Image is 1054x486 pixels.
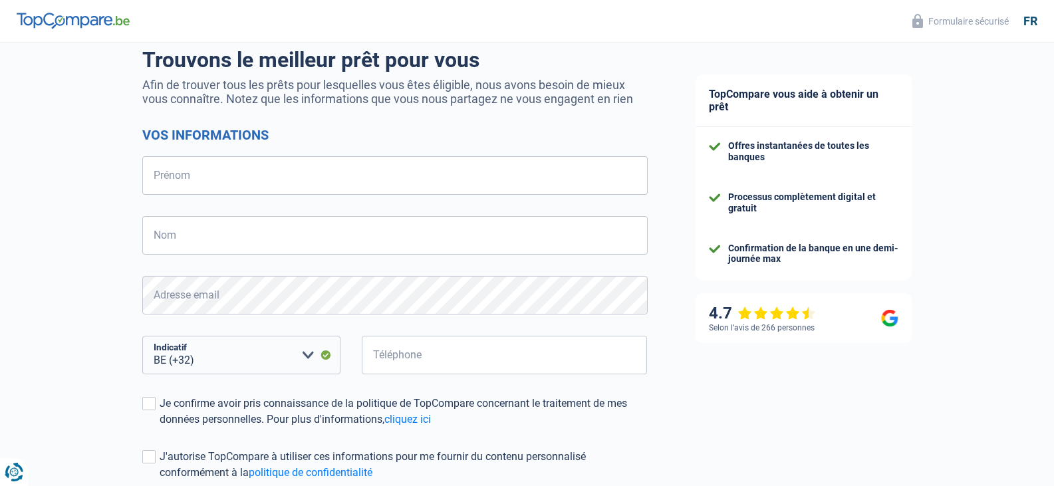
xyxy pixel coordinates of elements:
[904,10,1017,32] button: Formulaire sécurisé
[728,243,898,265] div: Confirmation de la banque en une demi-journée max
[709,304,816,323] div: 4.7
[1023,14,1037,29] div: fr
[142,78,648,106] p: Afin de trouver tous les prêts pour lesquelles vous êtes éligible, nous avons besoin de mieux vou...
[142,47,648,72] h1: Trouvons le meilleur prêt pour vous
[696,74,912,127] div: TopCompare vous aide à obtenir un prêt
[160,396,648,427] div: Je confirme avoir pris connaissance de la politique de TopCompare concernant le traitement de mes...
[709,323,815,332] div: Selon l’avis de 266 personnes
[384,413,431,425] a: cliquez ici
[17,13,130,29] img: TopCompare Logo
[142,127,648,143] h2: Vos informations
[728,140,898,163] div: Offres instantanées de toutes les banques
[249,466,372,479] a: politique de confidentialité
[362,336,648,374] input: 401020304
[160,449,648,481] div: J'autorise TopCompare à utiliser ces informations pour me fournir du contenu personnalisé conform...
[728,191,898,214] div: Processus complètement digital et gratuit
